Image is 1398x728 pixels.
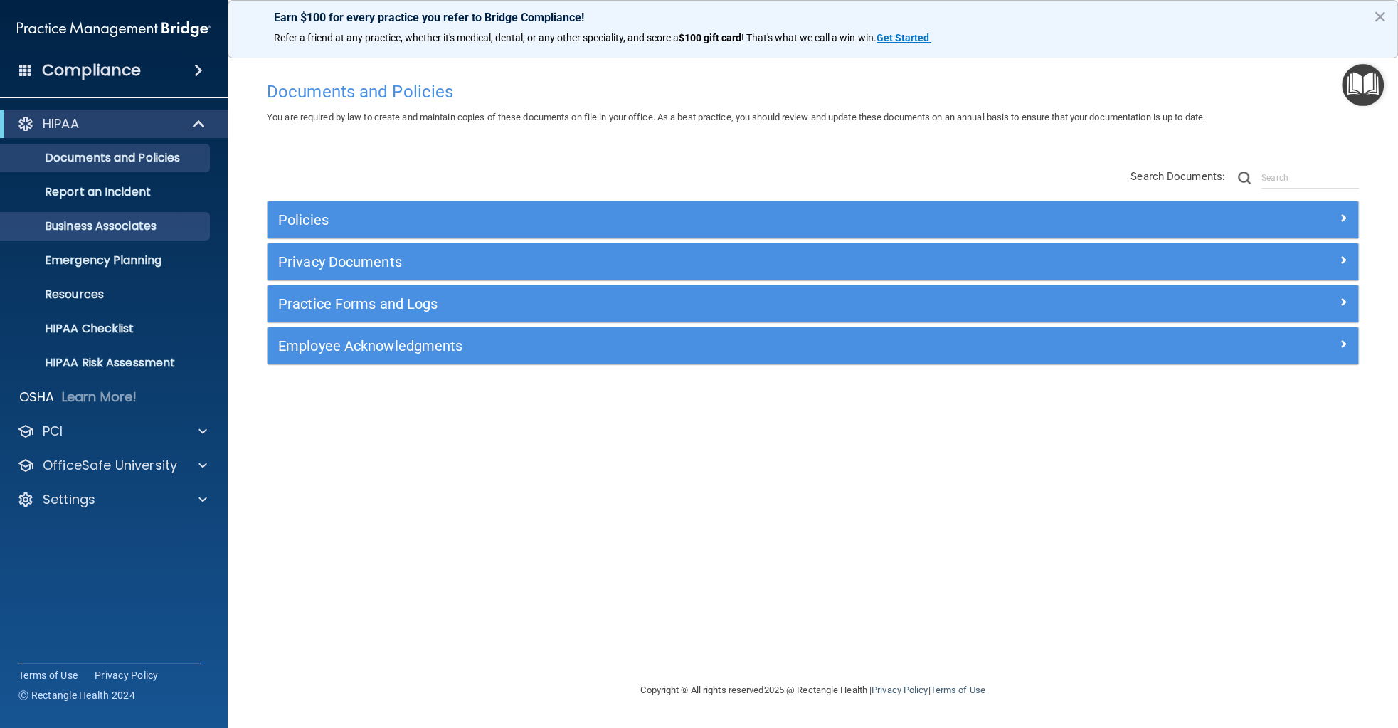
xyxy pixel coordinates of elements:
[17,115,206,132] a: HIPAA
[95,668,159,682] a: Privacy Policy
[1373,5,1387,28] button: Close
[278,250,1347,273] a: Privacy Documents
[1238,172,1251,184] img: ic-search.3b580494.png
[42,60,141,80] h4: Compliance
[267,83,1359,101] h4: Documents and Policies
[278,212,1075,228] h5: Policies
[17,491,207,508] a: Settings
[1130,170,1225,183] span: Search Documents:
[18,688,135,702] span: Ⓒ Rectangle Health 2024
[1261,167,1359,189] input: Search
[278,296,1075,312] h5: Practice Forms and Logs
[43,423,63,440] p: PCI
[877,32,929,43] strong: Get Started
[872,685,928,695] a: Privacy Policy
[17,423,207,440] a: PCI
[17,457,207,474] a: OfficeSafe University
[62,389,137,406] p: Learn More!
[9,151,203,165] p: Documents and Policies
[43,457,177,474] p: OfficeSafe University
[9,356,203,370] p: HIPAA Risk Assessment
[278,292,1347,315] a: Practice Forms and Logs
[9,185,203,199] p: Report an Incident
[274,11,1352,24] p: Earn $100 for every practice you refer to Bridge Compliance!
[930,685,985,695] a: Terms of Use
[278,209,1347,231] a: Policies
[18,668,78,682] a: Terms of Use
[267,112,1205,122] span: You are required by law to create and maintain copies of these documents on file in your office. ...
[274,32,679,43] span: Refer a friend at any practice, whether it's medical, dental, or any other speciality, and score a
[9,219,203,233] p: Business Associates
[679,32,741,43] strong: $100 gift card
[9,253,203,268] p: Emergency Planning
[741,32,877,43] span: ! That's what we call a win-win.
[278,334,1347,357] a: Employee Acknowledgments
[877,32,931,43] a: Get Started
[17,15,211,43] img: PMB logo
[43,491,95,508] p: Settings
[278,338,1075,354] h5: Employee Acknowledgments
[9,322,203,336] p: HIPAA Checklist
[1342,64,1384,106] button: Open Resource Center
[9,287,203,302] p: Resources
[554,668,1073,713] div: Copyright © All rights reserved 2025 @ Rectangle Health | |
[19,389,55,406] p: OSHA
[278,254,1075,270] h5: Privacy Documents
[43,115,79,132] p: HIPAA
